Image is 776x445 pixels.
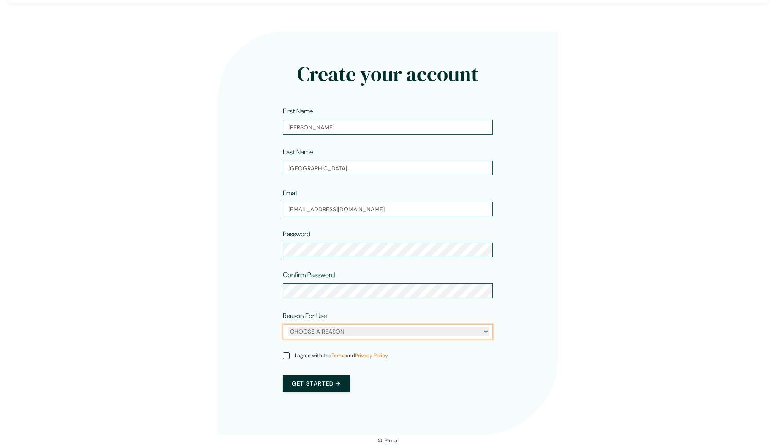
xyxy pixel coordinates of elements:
label: Confirm Password [283,270,335,280]
input: I agree with theTermsandPrivacy Policy [283,352,290,359]
label: First Name [283,106,313,116]
button: Get started → [283,375,350,392]
label: Last Name [283,147,313,157]
a: Terms [331,352,346,359]
a: Privacy Policy [355,352,388,359]
input: Last name [283,161,493,175]
label: Email [283,188,298,198]
input: First name [283,120,493,135]
span: I agree with the and [295,352,388,359]
label: Reason For Use [283,311,327,321]
input: Email address [283,202,493,216]
small: © Plural [377,437,399,444]
label: Password [283,229,310,239]
h2: Create your account [255,62,521,86]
